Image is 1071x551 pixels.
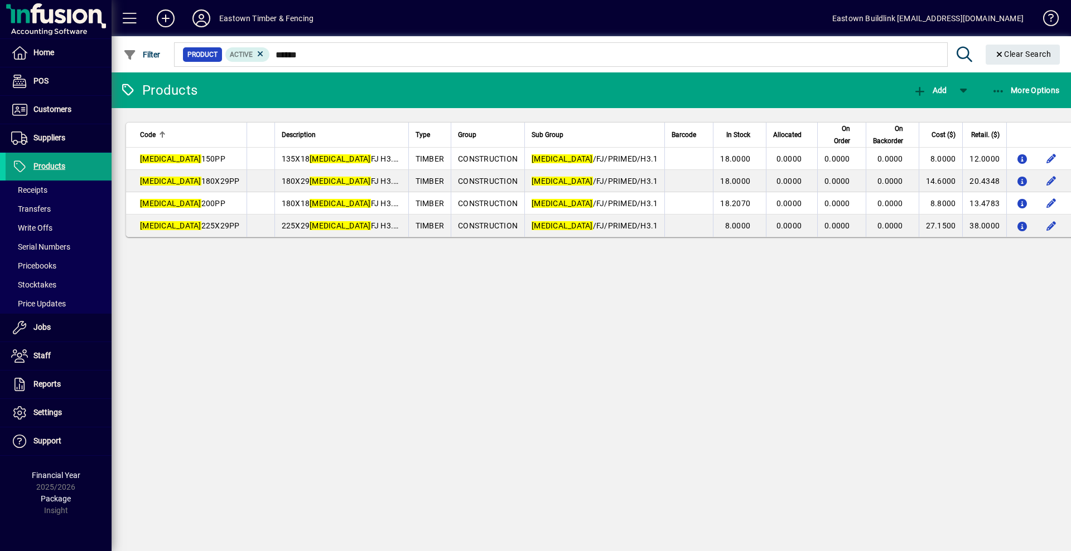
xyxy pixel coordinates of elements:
[416,129,445,141] div: Type
[1043,194,1060,212] button: Edit
[310,177,371,186] em: [MEDICAL_DATA]
[282,129,316,141] span: Description
[873,123,903,147] span: On Backorder
[140,129,156,141] span: Code
[773,129,812,141] div: Allocated
[962,214,1006,237] td: 38.0000
[726,129,750,141] span: In Stock
[824,123,860,147] div: On Order
[458,129,476,141] span: Group
[416,154,445,163] span: TIMBER
[184,8,219,28] button: Profile
[962,148,1006,170] td: 12.0000
[310,154,371,163] em: [MEDICAL_DATA]
[913,86,947,95] span: Add
[6,237,112,256] a: Serial Numbers
[720,129,760,141] div: In Stock
[458,129,518,141] div: Group
[416,199,445,208] span: TIMBER
[919,148,963,170] td: 8.0000
[282,177,452,186] span: 180X29 FJ H3.1 KD Pre-Primed
[776,154,802,163] span: 0.0000
[6,342,112,370] a: Staff
[140,177,240,186] span: 180X29PP
[416,221,445,230] span: TIMBER
[6,370,112,398] a: Reports
[6,96,112,124] a: Customers
[6,256,112,275] a: Pricebooks
[11,299,66,308] span: Price Updates
[219,9,313,27] div: Eastown Timber & Fencing
[532,177,593,186] em: [MEDICAL_DATA]
[824,123,850,147] span: On Order
[6,314,112,342] a: Jobs
[1043,150,1060,168] button: Edit
[877,199,903,208] span: 0.0000
[1043,172,1060,190] button: Edit
[458,221,518,230] span: CONSTRUCTION
[458,199,518,208] span: CONSTRUCTION
[932,129,956,141] span: Cost ($)
[6,124,112,152] a: Suppliers
[416,177,445,186] span: TIMBER
[310,199,371,208] em: [MEDICAL_DATA]
[458,154,518,163] span: CONSTRUCTION
[6,67,112,95] a: POS
[832,9,1024,27] div: Eastown Buildlink [EMAIL_ADDRESS][DOMAIN_NAME]
[725,221,751,230] span: 8.0000
[416,129,430,141] span: Type
[33,48,54,57] span: Home
[532,199,658,208] span: /FJ/PRIMED/H3.1
[919,192,963,214] td: 8.8000
[824,221,850,230] span: 0.0000
[187,49,218,60] span: Product
[11,223,52,232] span: Write Offs
[971,129,1000,141] span: Retail. ($)
[6,275,112,294] a: Stocktakes
[1035,2,1057,38] a: Knowledge Base
[776,199,802,208] span: 0.0000
[6,199,112,218] a: Transfers
[11,204,51,213] span: Transfers
[140,154,225,163] span: 150PP
[282,221,452,230] span: 225X29 FJ H3.1 KD Pre-Primed
[824,177,850,186] span: 0.0000
[1043,217,1060,235] button: Edit
[282,199,452,208] span: 180X18 FJ H3.1 KD Pre-Primed
[123,50,161,59] span: Filter
[919,170,963,192] td: 14.6000
[33,105,71,114] span: Customers
[989,80,1063,100] button: More Options
[33,436,61,445] span: Support
[225,47,270,62] mat-chip: Activation Status: Active
[11,280,56,289] span: Stocktakes
[140,129,240,141] div: Code
[919,214,963,237] td: 27.1500
[11,186,47,194] span: Receipts
[776,221,802,230] span: 0.0000
[873,123,913,147] div: On Backorder
[33,408,62,417] span: Settings
[6,294,112,313] a: Price Updates
[282,154,452,163] span: 135X18 FJ H3.1 KD Pre-Primed
[720,177,750,186] span: 18.0000
[532,221,658,230] span: /FJ/PRIMED/H3.1
[962,192,1006,214] td: 13.4783
[773,129,802,141] span: Allocated
[33,162,65,170] span: Products
[995,50,1051,58] span: Clear Search
[33,351,51,360] span: Staff
[824,154,850,163] span: 0.0000
[532,177,658,186] span: /FJ/PRIMED/H3.1
[6,181,112,199] a: Receipts
[140,154,201,163] em: [MEDICAL_DATA]
[672,129,706,141] div: Barcode
[910,80,949,100] button: Add
[282,129,402,141] div: Description
[310,221,371,230] em: [MEDICAL_DATA]
[33,379,61,388] span: Reports
[532,129,658,141] div: Sub Group
[148,8,184,28] button: Add
[140,199,225,208] span: 200PP
[992,86,1060,95] span: More Options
